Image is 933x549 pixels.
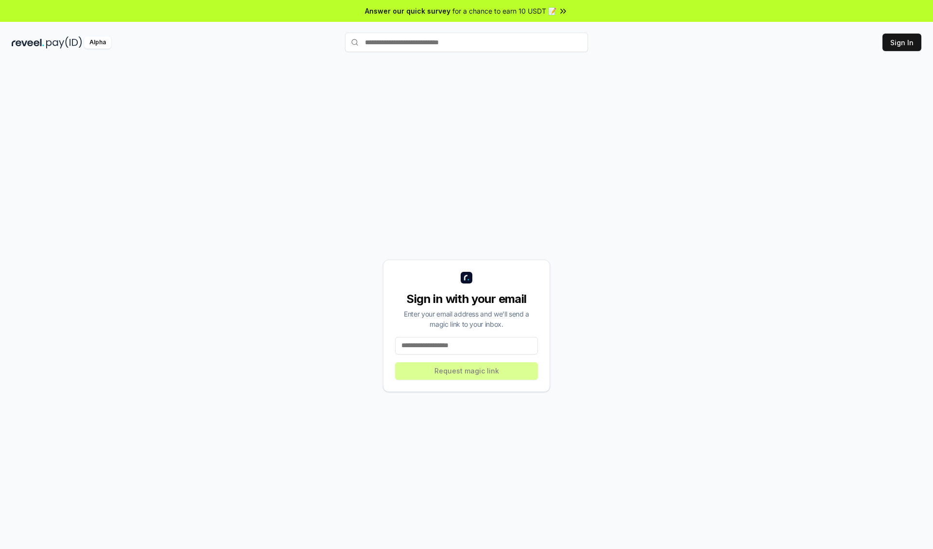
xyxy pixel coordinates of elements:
img: logo_small [461,272,472,283]
div: Enter your email address and we’ll send a magic link to your inbox. [395,309,538,329]
img: pay_id [46,36,82,49]
span: Answer our quick survey [365,6,450,16]
img: reveel_dark [12,36,44,49]
span: for a chance to earn 10 USDT 📝 [452,6,556,16]
div: Alpha [84,36,111,49]
div: Sign in with your email [395,291,538,307]
button: Sign In [882,34,921,51]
